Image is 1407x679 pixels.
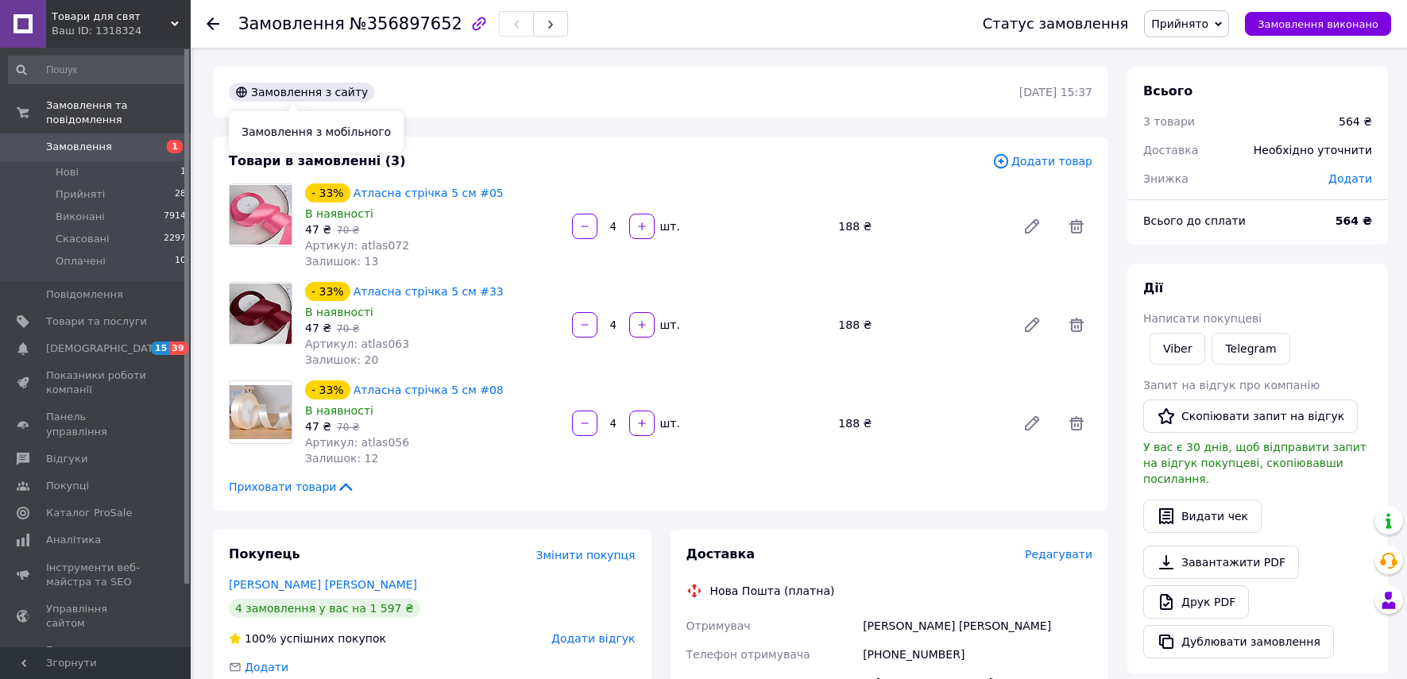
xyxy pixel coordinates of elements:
div: - 33% [305,282,350,301]
div: 188 ₴ [832,215,1010,237]
span: Виконані [56,210,105,224]
a: Друк PDF [1143,585,1249,619]
span: 70 ₴ [337,323,359,334]
span: Управління сайтом [46,602,147,631]
span: Відгуки [46,452,87,466]
span: Прийняті [56,187,105,202]
span: Залишок: 13 [305,255,378,268]
span: Аналітика [46,533,101,547]
img: Атласна стрічка 5 см #08 [230,385,292,440]
img: Атласна стрічка 5 см #05 [230,185,292,245]
span: 70 ₴ [337,422,359,433]
div: 188 ₴ [832,412,1010,434]
div: - 33% [305,380,350,399]
button: Замовлення виконано [1245,12,1391,36]
a: Атласна стрічка 5 см #05 [354,187,504,199]
span: Замовлення [46,140,112,154]
span: 47 ₴ [305,223,331,236]
div: успішних покупок [229,631,386,646]
div: [PERSON_NAME] [PERSON_NAME] [860,611,1096,640]
span: 1 [167,140,183,153]
span: В наявності [305,207,373,220]
span: Каталог ProSale [46,506,132,520]
div: Повернутися назад [207,16,219,32]
div: - 33% [305,183,350,203]
span: Замовлення та повідомлення [46,98,191,127]
img: Атласна стрічка 5 см #33 [230,284,292,344]
span: 70 ₴ [337,225,359,236]
div: Статус замовлення [983,16,1129,32]
span: Показники роботи компанії [46,368,147,397]
a: [PERSON_NAME] [PERSON_NAME] [229,578,417,591]
span: Покупці [46,479,89,493]
span: Дії [1143,280,1163,295]
div: 4 замовлення у вас на 1 597 ₴ [229,599,420,618]
span: Покупець [229,546,300,561]
span: Гаманець компанії [46,643,147,672]
input: Пошук [8,56,187,84]
span: Артикул: atlas072 [305,239,409,252]
a: Редагувати [1016,407,1048,439]
span: Додати відгук [551,632,635,645]
div: Нова Пошта (платна) [706,583,839,599]
span: Прийнято [1151,17,1208,30]
span: Всього до сплати [1143,214,1246,227]
span: 100% [245,632,276,645]
time: [DATE] 15:37 [1019,86,1092,98]
span: 15 [151,341,169,355]
div: шт. [656,317,682,333]
a: Редагувати [1016,309,1048,341]
span: Видалити [1061,309,1092,341]
div: шт. [656,218,682,234]
span: 10 [175,254,186,268]
div: 564 ₴ [1339,114,1372,129]
button: Видати чек [1143,500,1262,533]
span: Знижка [1143,172,1189,185]
span: Телефон отримувача [686,648,810,661]
div: Необхідно уточнити [1244,133,1382,168]
span: Редагувати [1025,548,1092,561]
span: Оплачені [56,254,106,268]
a: Атласна стрічка 5 см #08 [354,384,504,396]
span: Всього [1143,83,1192,98]
span: Доставка [1143,144,1198,156]
span: Доставка [686,546,756,561]
span: Змінити покупця [536,549,636,561]
span: 1 [180,165,186,179]
div: Замовлення з мобільного [229,111,404,152]
span: 28 [175,187,186,202]
span: Написати покупцеві [1143,312,1262,325]
span: Замовлення виконано [1258,18,1378,30]
span: Залишок: 12 [305,452,378,465]
span: Повідомлення [46,287,123,302]
div: [PHONE_NUMBER] [860,640,1096,669]
div: шт. [656,415,682,431]
a: Атласна стрічка 5 см #33 [354,285,504,298]
span: Додати [1328,172,1372,185]
span: Панель управління [46,410,147,438]
span: Товари для свят [52,10,171,24]
span: 39 [169,341,187,355]
div: 188 ₴ [832,314,1010,336]
span: Додати товар [992,152,1092,170]
span: Видалити [1061,210,1092,242]
span: Товари та послуги [46,314,147,329]
span: 47 ₴ [305,420,331,433]
a: Редагувати [1016,210,1048,242]
span: Товари в замовленні (3) [229,153,406,168]
span: Артикул: atlas063 [305,338,409,350]
span: 2297 [164,232,186,246]
span: В наявності [305,404,373,417]
span: Інструменти веб-майстра та SEO [46,561,147,589]
span: Замовлення [238,14,345,33]
span: У вас є 30 днів, щоб відправити запит на відгук покупцеві, скопіювавши посилання. [1143,441,1366,485]
span: Видалити [1061,407,1092,439]
a: Завантажити PDF [1143,546,1299,579]
span: Приховати товари [229,479,355,495]
span: Залишок: 20 [305,353,378,366]
span: Артикул: atlas056 [305,436,409,449]
button: Дублювати замовлення [1143,625,1334,658]
span: Отримувач [686,619,751,632]
span: [DEMOGRAPHIC_DATA] [46,341,164,356]
span: 3 товари [1143,115,1195,128]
